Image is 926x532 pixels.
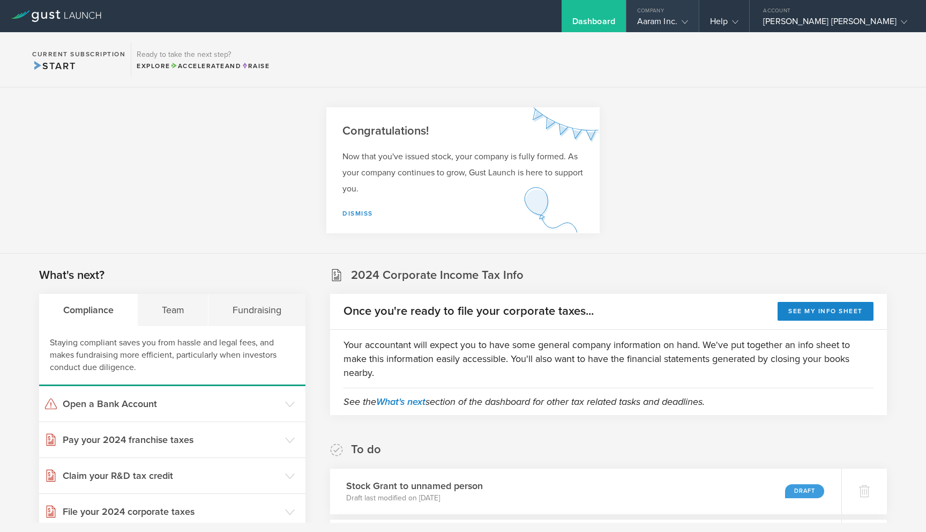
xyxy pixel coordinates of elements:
div: Ready to take the next step?ExploreAccelerateandRaise [131,43,275,76]
h3: Pay your 2024 franchise taxes [63,433,280,447]
p: Draft last modified on [DATE] [346,493,483,504]
h2: Once you're ready to file your corporate taxes... [343,304,594,319]
em: See the section of the dashboard for other tax related tasks and deadlines. [343,396,705,408]
h3: Ready to take the next step? [137,51,270,58]
div: Stock Grant to unnamed personDraft last modified on [DATE]Draft [330,469,841,514]
h2: Congratulations! [342,123,584,139]
div: Aaram Inc. [637,16,688,32]
h2: To do [351,442,381,457]
div: Staying compliant saves you from hassle and legal fees, and makes fundraising more efficient, par... [39,326,305,386]
p: Now that you've issued stock, your company is fully formed. As your company continues to grow, Gu... [342,149,584,197]
div: Draft [785,484,824,498]
div: Explore [137,61,270,71]
span: Raise [241,62,270,70]
div: [PERSON_NAME] [PERSON_NAME] [763,16,907,32]
a: Dismiss [342,210,373,217]
div: Dashboard [572,16,615,32]
a: What's next [376,396,425,408]
h2: Current Subscription [32,51,125,57]
iframe: Chat Widget [872,481,926,532]
div: Compliance [39,294,138,326]
button: See my info sheet [778,302,873,321]
div: Team [138,294,208,326]
h3: Claim your R&D tax credit [63,469,280,483]
h2: What's next? [39,268,104,283]
div: Help [710,16,738,32]
h3: Stock Grant to unnamed person [346,479,483,493]
h3: File your 2024 corporate taxes [63,505,280,519]
h3: Open a Bank Account [63,397,280,411]
h2: 2024 Corporate Income Tax Info [351,268,524,283]
div: Fundraising [208,294,305,326]
span: Accelerate [170,62,225,70]
p: Your accountant will expect you to have some general company information on hand. We've put toget... [343,338,873,380]
span: and [170,62,242,70]
span: Start [32,60,76,72]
